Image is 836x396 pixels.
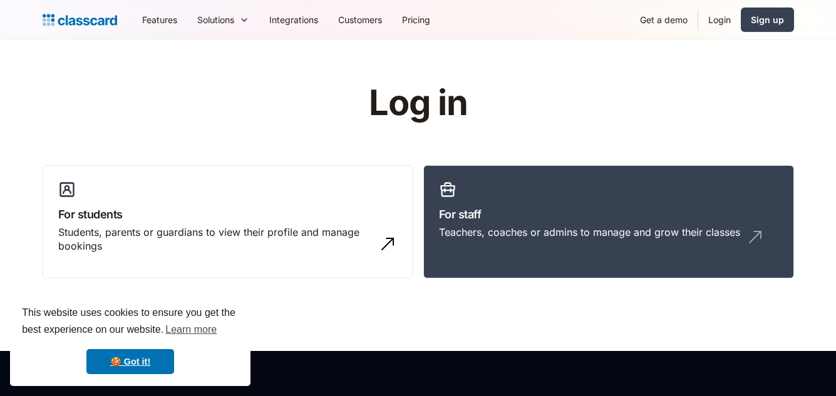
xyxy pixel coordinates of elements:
[132,6,187,34] a: Features
[698,6,741,34] a: Login
[58,206,398,223] h3: For students
[22,305,239,339] span: This website uses cookies to ensure you get the best experience on our website.
[741,8,794,32] a: Sign up
[58,225,373,253] div: Students, parents or guardians to view their profile and manage bookings
[392,6,440,34] a: Pricing
[423,165,794,279] a: For staffTeachers, coaches or admins to manage and grow their classes
[43,165,413,279] a: For studentsStudents, parents or guardians to view their profile and manage bookings
[86,349,174,374] a: dismiss cookie message
[630,6,698,34] a: Get a demo
[439,206,778,223] h3: For staff
[259,6,328,34] a: Integrations
[43,11,117,29] a: home
[219,84,617,123] h1: Log in
[197,13,234,26] div: Solutions
[163,320,219,339] a: learn more about cookies
[328,6,392,34] a: Customers
[10,293,250,386] div: cookieconsent
[187,6,259,34] div: Solutions
[439,225,740,239] div: Teachers, coaches or admins to manage and grow their classes
[751,13,784,26] div: Sign up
